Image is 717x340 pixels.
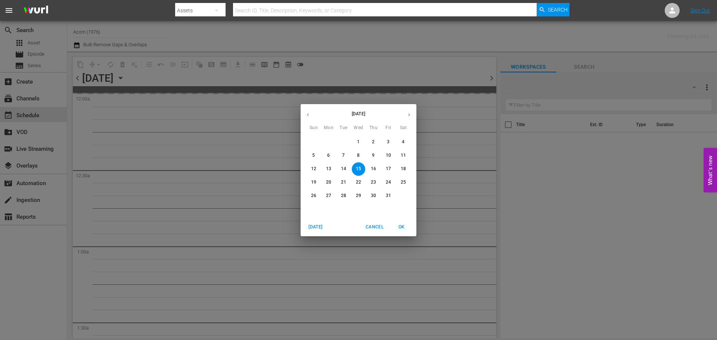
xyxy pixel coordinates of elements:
p: 11 [401,152,406,159]
p: 30 [371,193,376,199]
span: Search [548,3,568,16]
p: 9 [372,152,375,159]
button: 3 [382,135,395,149]
p: 10 [386,152,391,159]
button: 22 [352,176,365,189]
button: 9 [367,149,380,162]
p: 16 [371,166,376,172]
button: 12 [307,162,320,176]
p: 20 [326,179,331,185]
button: 27 [322,189,335,203]
button: OK [389,221,413,233]
p: 22 [356,179,361,185]
p: 1 [357,139,360,145]
p: 14 [341,166,346,172]
button: 20 [322,176,335,189]
p: 8 [357,152,360,159]
span: Sun [307,124,320,132]
p: 23 [371,179,376,185]
span: Fri [382,124,395,132]
span: Thu [367,124,380,132]
p: 29 [356,193,361,199]
span: Wed [352,124,365,132]
button: [DATE] [304,221,328,233]
button: 1 [352,135,365,149]
p: 17 [386,166,391,172]
button: 16 [367,162,380,176]
p: 19 [311,179,316,185]
button: 18 [397,162,410,176]
button: 4 [397,135,410,149]
span: Sat [397,124,410,132]
button: 23 [367,176,380,189]
button: 29 [352,189,365,203]
button: 13 [322,162,335,176]
span: OK [392,223,410,231]
span: menu [4,6,13,15]
p: 27 [326,193,331,199]
button: 15 [352,162,365,176]
p: 13 [326,166,331,172]
button: 8 [352,149,365,162]
p: 24 [386,179,391,185]
p: 21 [341,179,346,185]
span: Tue [337,124,350,132]
p: [DATE] [315,110,402,117]
button: 5 [307,149,320,162]
img: ans4CAIJ8jUAAAAAAAAAAAAAAAAAAAAAAAAgQb4GAAAAAAAAAAAAAAAAAAAAAAAAJMjXAAAAAAAAAAAAAAAAAAAAAAAAgAT5G... [18,2,54,19]
span: Cancel [366,223,384,231]
span: Mon [322,124,335,132]
p: 28 [341,193,346,199]
p: 31 [386,193,391,199]
button: 26 [307,189,320,203]
button: Cancel [363,221,387,233]
p: 12 [311,166,316,172]
button: 19 [307,176,320,189]
button: 28 [337,189,350,203]
button: 14 [337,162,350,176]
p: 4 [402,139,404,145]
a: Sign Out [690,7,710,13]
p: 25 [401,179,406,185]
span: [DATE] [307,223,325,231]
button: 10 [382,149,395,162]
button: 17 [382,162,395,176]
button: 7 [337,149,350,162]
button: 21 [337,176,350,189]
p: 15 [356,166,361,172]
button: 2 [367,135,380,149]
button: 6 [322,149,335,162]
p: 2 [372,139,375,145]
button: 30 [367,189,380,203]
p: 5 [312,152,315,159]
button: 24 [382,176,395,189]
button: 11 [397,149,410,162]
button: 31 [382,189,395,203]
p: 26 [311,193,316,199]
button: Open Feedback Widget [704,148,717,192]
p: 6 [327,152,330,159]
p: 18 [401,166,406,172]
button: 25 [397,176,410,189]
p: 7 [342,152,345,159]
p: 3 [387,139,389,145]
